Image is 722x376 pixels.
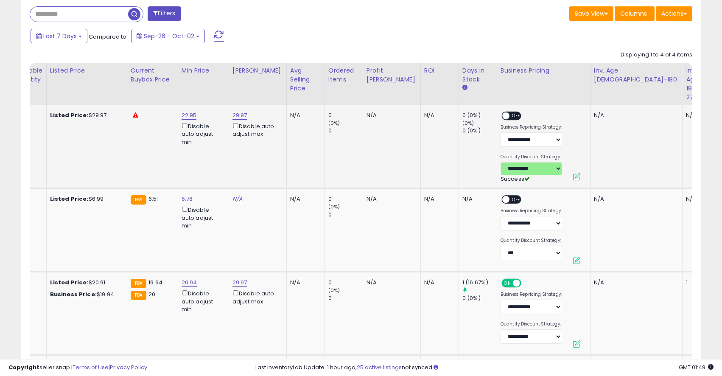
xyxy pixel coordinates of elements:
div: $29.97 [50,112,120,119]
div: $20.91 [50,279,120,286]
small: (0%) [328,287,340,294]
div: Inv. Age 181-270 [686,66,708,102]
span: OFF [509,196,523,203]
div: Fulfillable Quantity [13,66,42,84]
div: N/A [367,195,414,203]
div: Profit [PERSON_NAME] [367,66,417,84]
div: N/A [686,195,705,203]
div: 0 [328,127,363,135]
a: N/A [232,195,243,203]
button: Save View [569,6,613,21]
div: Inv. Age [DEMOGRAPHIC_DATA]-180 [594,66,679,84]
b: Listed Price: [50,111,89,119]
label: Business Repricing Strategy: [501,292,562,297]
div: N/A [424,195,452,203]
div: Current Buybox Price [131,66,174,84]
div: Displaying 1 to 4 of 4 items [621,51,692,59]
small: FBA [131,291,146,300]
small: (0%) [462,120,474,126]
div: $19.94 [50,291,120,298]
span: 20 [148,290,155,298]
a: 29.97 [232,278,247,287]
label: Quantity Discount Strategy: [501,321,562,327]
div: Last InventoryLab Update: 1 hour ago, not synced. [255,364,714,372]
div: N/A [290,112,318,119]
div: 0 (0%) [462,127,497,135]
div: 0 [328,295,363,302]
div: Business Pricing [501,66,587,75]
span: 6.51 [148,195,159,203]
div: Disable auto adjust min [182,289,222,313]
label: Business Repricing Strategy: [501,124,562,130]
div: N/A [594,112,676,119]
div: $6.99 [50,195,120,203]
span: Columns [620,9,647,18]
div: N/A [594,195,676,203]
button: Last 7 Days [31,29,87,43]
a: 22.95 [182,111,197,120]
div: ROI [424,66,455,75]
div: N/A [290,195,318,203]
div: N/A [686,112,705,119]
div: N/A [594,279,676,286]
span: Last 7 Days [43,32,77,40]
label: Quantity Discount Strategy: [501,238,562,244]
div: Min Price [182,66,225,75]
div: Ordered Items [328,66,359,84]
label: Business Repricing Strategy: [501,208,562,214]
div: 0 [328,279,363,286]
div: Disable auto adjust min [182,121,222,146]
div: 0 [328,211,363,219]
span: OFF [509,112,523,120]
small: Days In Stock. [462,84,467,92]
b: Listed Price: [50,278,89,286]
button: Sep-26 - Oct-02 [131,29,205,43]
label: Quantity Discount Strategy: [501,154,562,160]
div: 0 (0%) [462,112,497,119]
a: Privacy Policy [110,363,147,371]
span: Sep-26 - Oct-02 [144,32,194,40]
div: N/A [367,279,414,286]
span: Compared to: [89,33,128,41]
div: 0 [328,112,363,119]
div: 1 [686,279,705,286]
div: Avg Selling Price [290,66,321,93]
a: 20.94 [182,278,197,287]
button: Filters [148,6,181,21]
div: N/A [462,195,490,203]
small: FBA [131,195,146,205]
div: Disable auto adjust max [232,121,280,138]
div: [PERSON_NAME] [232,66,283,75]
span: OFF [520,280,534,287]
span: Success [501,175,530,183]
div: N/A [424,112,452,119]
div: Listed Price [50,66,123,75]
div: N/A [367,112,414,119]
div: N/A [424,279,452,286]
small: (0%) [328,203,340,210]
div: 0 (0%) [462,295,497,302]
small: (0%) [328,120,340,126]
b: Business Price: [50,290,97,298]
span: 2025-10-11 01:49 GMT [679,363,714,371]
a: 25 active listings [357,363,402,371]
a: Terms of Use [73,363,109,371]
button: Actions [656,6,692,21]
div: 0 [328,195,363,203]
small: FBA [131,279,146,288]
span: 19.94 [148,278,162,286]
div: seller snap | | [8,364,147,372]
strong: Copyright [8,363,39,371]
div: Disable auto adjust max [232,289,280,305]
div: 1 (16.67%) [462,279,497,286]
div: N/A [290,279,318,286]
span: ON [502,280,513,287]
button: Columns [615,6,655,21]
a: 29.97 [232,111,247,120]
b: Listed Price: [50,195,89,203]
div: Disable auto adjust min [182,205,222,230]
a: 6.78 [182,195,193,203]
div: Days In Stock [462,66,493,84]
